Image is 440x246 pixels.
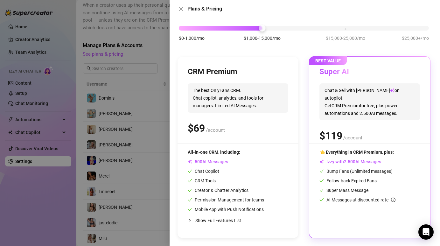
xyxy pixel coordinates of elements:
[402,35,429,42] span: $25,000+/mo
[206,127,225,133] span: /account
[309,56,347,65] span: BEST VALUE
[188,188,248,193] span: Creator & Chatter Analytics
[188,169,192,173] span: check
[188,207,264,212] span: Mobile App with Push Notifications
[319,179,324,183] span: check
[188,213,288,228] div: Show Full Features List
[319,159,381,164] span: Izzy with AI Messages
[319,67,349,77] h3: Super AI
[188,150,240,155] span: All-in-one CRM, including:
[188,178,216,183] span: CRM Tools
[188,197,264,202] span: Permission Management for teams
[319,83,420,120] span: Chat & Sell with [PERSON_NAME] on autopilot. Get CRM Premium for free, plus power automations and...
[319,130,342,142] span: $
[319,188,368,193] span: Super Mass Message
[188,218,192,222] span: collapsed
[319,198,324,202] span: check
[418,224,434,240] div: Open Intercom Messenger
[188,179,192,183] span: check
[188,207,192,212] span: check
[179,35,205,42] span: $0-1,000/mo
[391,198,395,202] span: info-circle
[188,122,205,134] span: $
[178,6,184,11] span: close
[188,188,192,193] span: check
[319,150,394,155] span: 👈 Everything in CRM Premium, plus:
[188,169,219,174] span: Chat Copilot
[188,159,228,164] span: AI Messages
[188,198,192,202] span: check
[187,5,432,13] div: Plans & Pricing
[244,35,281,42] span: $1,000-15,000/mo
[326,35,365,42] span: $15,000-25,000/mo
[195,218,241,223] span: Show Full Features List
[319,169,324,173] span: check
[188,83,288,113] span: The best OnlyFans CRM. Chat copilot, analytics, and tools for managers. Limited AI Messages.
[319,178,377,183] span: Follow-back Expired Fans
[343,135,362,141] span: /account
[177,5,185,13] button: Close
[326,197,395,202] span: AI Messages at discounted rate
[319,188,324,193] span: check
[188,67,237,77] h3: CRM Premium
[319,169,393,174] span: Bump Fans (Unlimited messages)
